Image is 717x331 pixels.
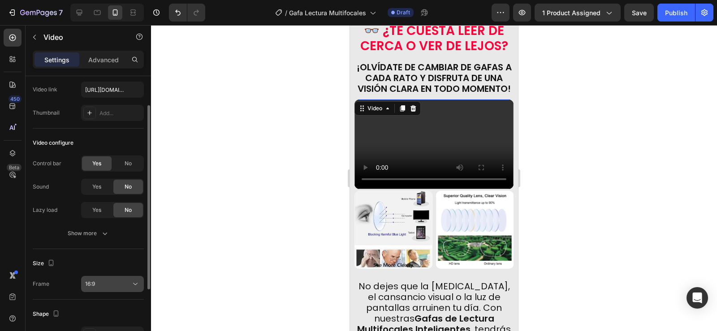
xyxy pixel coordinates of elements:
span: Draft [397,9,410,17]
input: Insert video url here [81,82,144,98]
div: Size [33,258,56,270]
div: Video configure [33,139,73,147]
p: No dejes que la [MEDICAL_DATA], el cansancio visual o la luz de pantallas arruinen tu día. Con nu... [6,256,162,331]
div: Undo/Redo [169,4,205,21]
img: gempages_578906448214360857-f4902da4-45fc-4a8f-bc38-e868c05ee72a.webp [86,166,164,244]
button: Save [624,4,654,21]
iframe: Design area [350,25,518,331]
p: Video [43,32,120,43]
h2: ¡Olvídate de cambiar de gafas a cada rato y disfruta de una visión clara en todo momento! [4,36,164,70]
img: gempages_531288326997541701-563761fa-53df-4d7f-b9f9-1d3541975d53.webp [4,166,82,244]
div: Lazy load [33,206,57,214]
div: Frame [33,280,49,288]
span: Save [632,9,647,17]
div: Shape [33,308,61,320]
div: Video link [33,86,57,94]
div: Open Intercom Messenger [687,287,708,309]
div: Video [16,79,34,87]
span: Yes [92,159,101,168]
span: Gafa Lectura Multifocales [289,8,366,17]
span: No [125,159,132,168]
strong: Gafas de Lectura Multifocales Inteligentes [7,287,144,310]
div: Sound [33,183,49,191]
div: Add... [99,109,142,117]
p: 7 [59,7,63,18]
video: Video [4,74,164,164]
span: Yes [92,206,101,214]
div: Publish [665,8,687,17]
button: Publish [657,4,695,21]
div: Show more [68,229,109,238]
span: / [285,8,287,17]
div: Thumbnail [33,109,60,117]
div: 450 [9,95,22,103]
button: Show more [33,225,144,241]
span: No [125,183,132,191]
button: 7 [4,4,67,21]
div: Beta [7,164,22,171]
button: 16:9 [81,276,144,292]
span: Yes [92,183,101,191]
div: Control bar [33,159,61,168]
span: No [125,206,132,214]
span: 1 product assigned [542,8,600,17]
p: Settings [44,55,69,64]
p: Advanced [88,55,119,64]
span: 16:9 [85,280,95,287]
button: 1 product assigned [535,4,621,21]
